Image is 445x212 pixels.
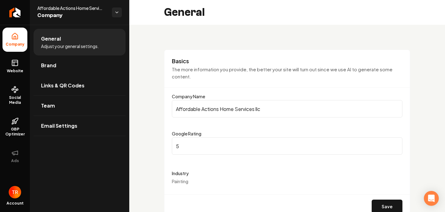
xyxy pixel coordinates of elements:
button: Ads [2,144,27,168]
span: GBP Optimizer [2,127,27,137]
a: Email Settings [34,116,126,136]
span: Links & QR Codes [41,82,85,89]
div: Open Intercom Messenger [424,191,439,206]
a: Social Media [2,81,27,110]
img: Rebolt Logo [9,7,21,17]
button: Open user button [9,186,21,198]
input: Company Name [172,100,402,117]
span: Account [7,201,24,206]
label: Company Name [172,94,205,99]
span: Ads [9,158,21,163]
span: Team [41,102,55,109]
label: Google Rating [172,131,201,136]
span: Social Media [2,95,27,105]
span: Adjust your general settings. [41,43,99,49]
input: Google Rating [172,137,402,155]
span: Company [3,42,27,47]
a: Website [2,54,27,78]
a: GBP Optimizer [2,113,27,142]
span: Company [37,11,107,20]
span: Website [4,68,26,73]
a: Links & QR Codes [34,76,126,95]
label: Industry [172,170,402,177]
a: Team [34,96,126,116]
a: Brand [34,55,126,75]
span: Email Settings [41,122,77,130]
span: General [41,35,61,42]
span: Brand [41,62,56,69]
span: Affordable Actions Home Services llc [37,5,107,11]
img: Tyler Rob [9,186,21,198]
h2: General [164,6,205,19]
h3: Basics [172,57,402,65]
p: The more information you provide, the better your site will turn out since we use AI to generate ... [172,66,402,80]
span: Painting [172,179,188,184]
